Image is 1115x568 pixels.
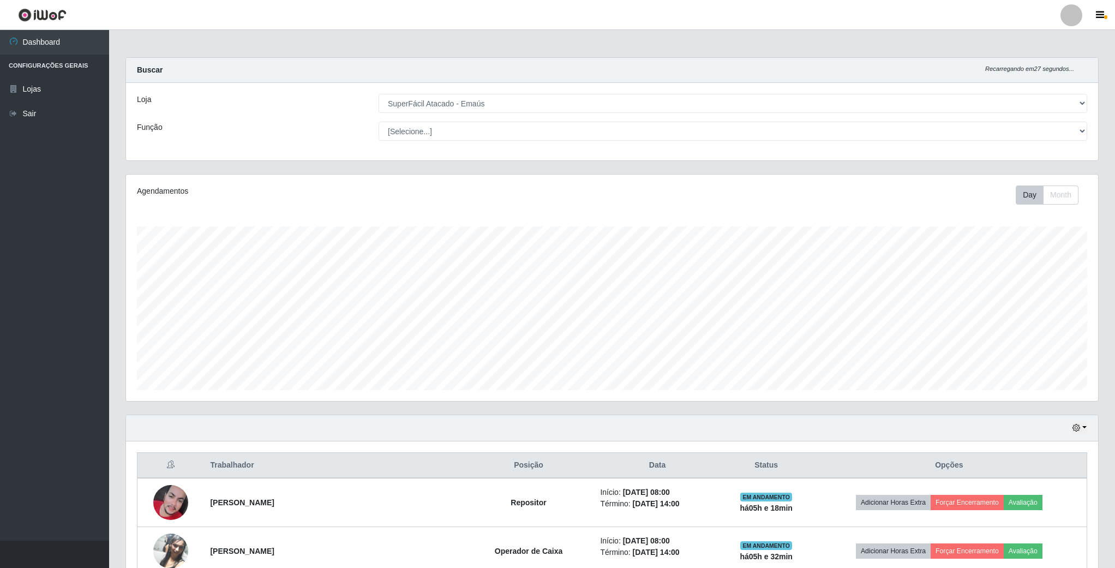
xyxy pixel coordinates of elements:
th: Opções [812,453,1087,479]
span: EM ANDAMENTO [740,493,792,501]
img: CoreUI Logo [18,8,67,22]
li: Término: [600,547,714,558]
strong: [PERSON_NAME] [210,547,274,555]
time: [DATE] 14:00 [633,499,680,508]
button: Forçar Encerramento [931,495,1004,510]
div: Agendamentos [137,186,523,197]
th: Data [594,453,721,479]
li: Término: [600,498,714,510]
th: Status [721,453,812,479]
li: Início: [600,487,714,498]
li: Início: [600,535,714,547]
i: Recarregando em 27 segundos... [985,65,1074,72]
th: Posição [464,453,594,479]
label: Loja [137,94,151,105]
button: Avaliação [1004,495,1042,510]
button: Adicionar Horas Extra [856,543,931,559]
strong: há 05 h e 18 min [740,504,793,512]
button: Avaliação [1004,543,1042,559]
time: [DATE] 08:00 [623,488,670,497]
img: 1735296854752.jpeg [153,485,188,520]
strong: Operador de Caixa [495,547,563,555]
div: Toolbar with button groups [1016,186,1087,205]
strong: Buscar [137,65,163,74]
div: First group [1016,186,1078,205]
th: Trabalhador [203,453,463,479]
button: Month [1043,186,1078,205]
strong: há 05 h e 32 min [740,552,793,561]
strong: Repositor [511,498,546,507]
strong: [PERSON_NAME] [210,498,274,507]
button: Day [1016,186,1044,205]
time: [DATE] 08:00 [623,536,670,545]
span: EM ANDAMENTO [740,541,792,550]
button: Forçar Encerramento [931,543,1004,559]
time: [DATE] 14:00 [633,548,680,557]
label: Função [137,122,163,133]
button: Adicionar Horas Extra [856,495,931,510]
